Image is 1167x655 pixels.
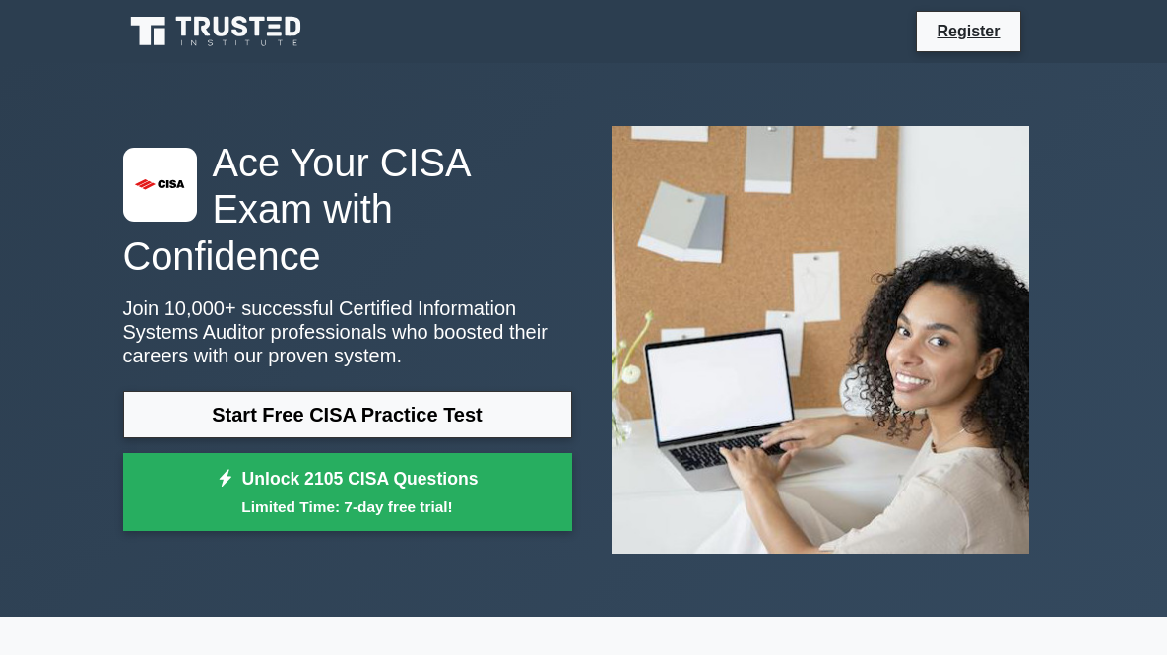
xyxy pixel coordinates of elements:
[123,296,572,367] p: Join 10,000+ successful Certified Information Systems Auditor professionals who boosted their car...
[148,495,548,518] small: Limited Time: 7-day free trial!
[925,19,1011,43] a: Register
[123,140,572,281] h1: Ace Your CISA Exam with Confidence
[123,391,572,438] a: Start Free CISA Practice Test
[123,453,572,532] a: Unlock 2105 CISA QuestionsLimited Time: 7-day free trial!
